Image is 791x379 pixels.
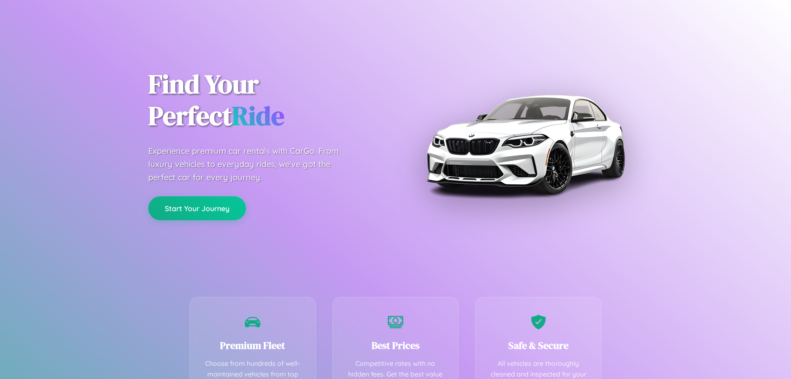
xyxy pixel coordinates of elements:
[148,196,246,220] button: Start Your Journey
[232,98,284,134] span: Ride
[488,339,589,352] h3: Safe & Secure
[345,339,446,352] h3: Best Prices
[202,339,303,352] h3: Premium Fleet
[148,144,354,184] p: Experience premium car rentals with CarGo. From luxury vehicles to everyday rides, we've got the ...
[148,68,383,132] h1: Find Your Perfect
[422,41,628,247] img: Premium BMW car rental vehicle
